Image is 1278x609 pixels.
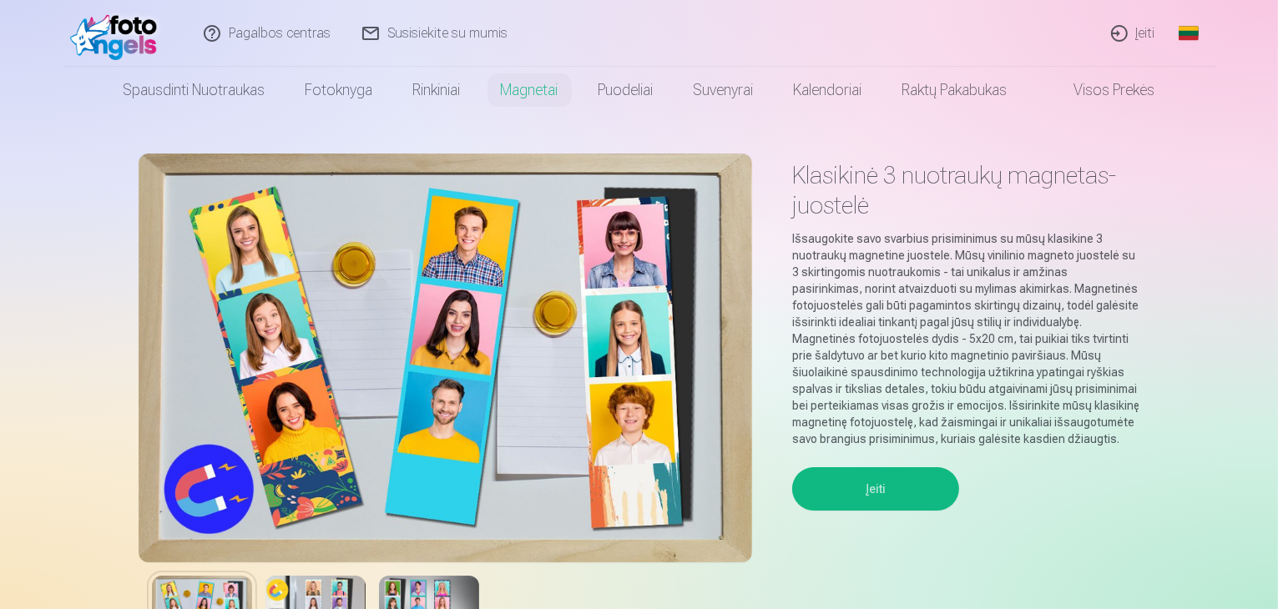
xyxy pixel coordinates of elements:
a: Fotoknyga [285,67,393,113]
a: Raktų pakabukas [882,67,1028,113]
a: Rinkiniai [393,67,481,113]
img: /fa2 [70,7,166,60]
a: Spausdinti nuotraukas [104,67,285,113]
a: Puodeliai [578,67,674,113]
a: Suvenyrai [674,67,774,113]
a: Visos prekės [1028,67,1175,113]
a: Magnetai [481,67,578,113]
button: Įeiti [792,467,959,511]
a: Kalendoriai [774,67,882,113]
p: Išsaugokite savo svarbius prisiminimus su mūsų klasikine 3 nuotraukų magnetine juostele. Mūsų vin... [792,230,1140,447]
h1: Klasikinė 3 nuotraukų magnetas-juostelė [792,160,1140,220]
